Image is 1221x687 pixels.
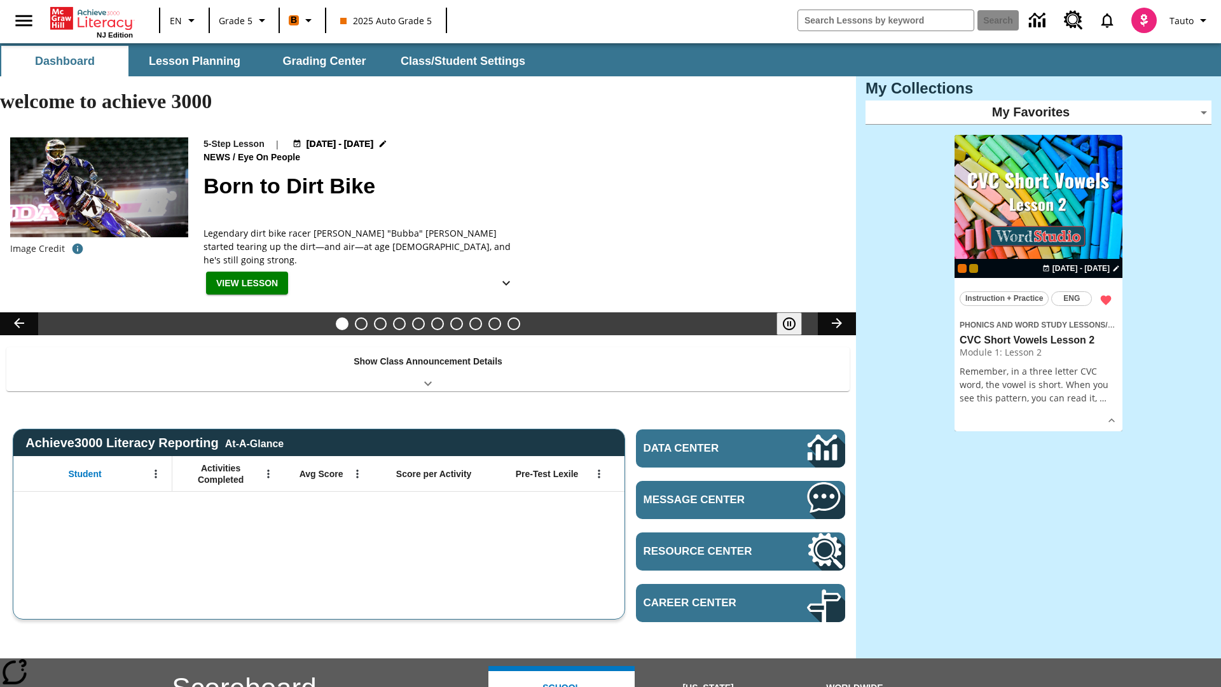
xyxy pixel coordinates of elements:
a: Data Center [1021,3,1056,38]
span: Instruction + Practice [965,292,1043,305]
button: Aug 18 - Aug 18 Choose Dates [290,137,390,151]
span: Data Center [644,442,764,455]
button: Select a new avatar [1124,4,1164,37]
span: Pre-Test Lexile [516,468,579,480]
h3: CVC Short Vowels Lesson 2 [960,334,1117,347]
button: Slide 7 Pre-release lesson [450,317,463,330]
button: Grading Center [261,46,388,76]
span: Score per Activity [396,468,472,480]
div: Legendary dirt bike racer [PERSON_NAME] "Bubba" [PERSON_NAME] started tearing up the dirt—and air... [203,226,521,267]
span: NJ Edition [97,31,133,39]
span: … [1100,392,1107,404]
span: Activities Completed [179,462,263,485]
p: Remember, in a three letter CVC word, the vowel is short. When you see this pattern, you can read... [960,364,1117,405]
span: Eye On People [238,151,303,165]
button: Class/Student Settings [390,46,535,76]
span: / [233,152,235,162]
button: Show Details [1102,411,1121,430]
button: Slide 1 Born to Dirt Bike [336,317,348,330]
span: Avg Score [300,468,343,480]
span: Resource Center [644,545,769,558]
a: Notifications [1091,4,1124,37]
button: Open Menu [146,464,165,483]
p: Show Class Announcement Details [354,355,502,368]
span: EN [170,14,182,27]
span: ENG [1063,292,1080,305]
button: Slide 10 Sleepless in the Animal Kingdom [507,317,520,330]
a: Resource Center, Will open in new tab [1056,3,1091,38]
button: Remove from Favorites [1094,289,1117,312]
button: Lesson Planning [131,46,258,76]
div: Show Class Announcement Details [6,347,850,391]
div: New 2025 class [969,264,978,273]
div: Home [50,4,133,39]
button: Boost Class color is orange. Change class color [284,9,321,32]
div: Pause [776,312,815,335]
img: avatar image [1131,8,1157,33]
button: Slide 4 Taking Movies to the X-Dimension [393,317,406,330]
span: Career Center [644,597,769,609]
button: Grade: Grade 5, Select a grade [214,9,275,32]
a: Resource Center, Will open in new tab [636,532,845,571]
a: Home [50,6,133,31]
span: B [291,12,297,28]
span: Achieve3000 Literacy Reporting [25,436,284,450]
div: lesson details [955,135,1122,432]
div: Current Class [958,264,967,273]
button: Pause [776,312,802,335]
button: Open Menu [259,464,278,483]
p: 5-Step Lesson [203,137,265,151]
button: Show Details [493,272,519,295]
span: Phonics and Word Study Lessons [960,321,1105,330]
button: Slide 2 Cars of the Future? [355,317,368,330]
span: Grade 5 [219,14,252,27]
a: Message Center [636,481,845,519]
button: Profile/Settings [1164,9,1216,32]
img: Motocross racer James Stewart flies through the air on his dirt bike. [10,137,188,238]
button: Open Menu [590,464,609,483]
span: 2025 Auto Grade 5 [340,14,432,27]
button: Slide 9 Making a Difference for the Planet [488,317,501,330]
button: Credit: Rick Scuteri/AP Images [65,237,90,260]
span: News [203,151,233,165]
button: View Lesson [206,272,288,295]
input: search field [798,10,974,31]
p: Image Credit [10,242,65,255]
span: Tauto [1169,14,1194,27]
span: Student [69,468,102,480]
span: Message Center [644,494,769,506]
button: ENG [1051,291,1092,306]
a: Career Center [636,584,845,622]
button: Slide 3 Do You Want Fries With That? [374,317,387,330]
button: Slide 8 Career Lesson [469,317,482,330]
a: Data Center [636,429,845,468]
button: Lesson carousel, Next [818,312,856,335]
span: [DATE] - [DATE] [307,137,373,151]
span: [DATE] - [DATE] [1052,263,1110,274]
button: Language: EN, Select a language [164,9,205,32]
button: Slide 5 What's the Big Idea? [412,317,425,330]
button: Open Menu [348,464,367,483]
button: Instruction + Practice [960,291,1049,306]
button: Aug 19 - Aug 19 Choose Dates [1040,263,1122,274]
span: / [1105,318,1114,330]
span: Legendary dirt bike racer James "Bubba" Stewart started tearing up the dirt—and air—at age 4, and... [203,226,521,267]
span: CVC Short Vowels [1108,321,1174,330]
span: Topic: Phonics and Word Study Lessons/CVC Short Vowels [960,317,1117,331]
h3: My Collections [866,80,1211,97]
div: My Favorites [866,101,1211,125]
div: At-A-Glance [225,436,284,450]
button: Open side menu [5,2,43,39]
button: Slide 6 One Idea, Lots of Hard Work [431,317,444,330]
button: Dashboard [1,46,128,76]
h2: Born to Dirt Bike [203,170,841,202]
span: | [275,137,280,151]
